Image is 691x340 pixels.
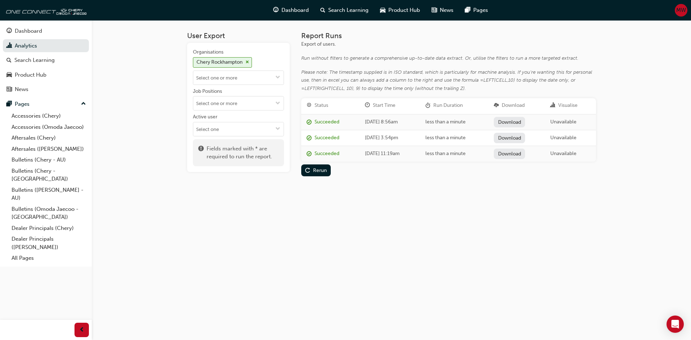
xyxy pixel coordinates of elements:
button: DashboardAnalyticsSearch LearningProduct HubNews [3,23,89,98]
span: guage-icon [273,6,279,15]
span: Search Learning [328,6,369,14]
span: pages-icon [465,6,470,15]
span: download-icon [494,103,499,109]
div: Pages [15,100,30,108]
span: down-icon [275,101,280,107]
div: Succeeded [315,134,339,142]
span: cross-icon [245,60,249,64]
a: search-iconSearch Learning [315,3,374,18]
div: Product Hub [15,71,46,79]
span: chart-icon [550,103,555,109]
span: replay-icon [305,168,310,174]
div: News [15,85,28,94]
div: Open Intercom Messenger [667,316,684,333]
div: Succeeded [315,150,339,158]
span: down-icon [275,75,280,81]
div: [DATE] 11:19am [365,150,415,158]
div: less than a minute [425,118,483,126]
button: toggle menu [272,96,284,110]
div: Job Positions [193,88,222,95]
span: MW [676,6,686,14]
span: report_succeeded-icon [307,119,312,126]
span: Unavailable [550,119,577,125]
a: Aftersales ([PERSON_NAME]) [9,144,89,155]
span: car-icon [380,6,385,15]
a: Bulletins (Chery - [GEOGRAPHIC_DATA]) [9,166,89,185]
span: car-icon [6,72,12,78]
div: Organisations [193,49,223,56]
a: All Pages [9,253,89,264]
div: Run without filters to generate a comprehensive up-to-date data extract. Or, utilise the filters ... [301,54,596,63]
button: Pages [3,98,89,111]
div: Run Duration [433,101,463,110]
span: search-icon [320,6,325,15]
a: Accessories (Omoda Jaecoo) [9,122,89,133]
a: Download [494,133,525,143]
a: guage-iconDashboard [267,3,315,18]
a: car-iconProduct Hub [374,3,426,18]
div: less than a minute [425,150,483,158]
a: Bulletins (Chery - AU) [9,154,89,166]
a: Product Hub [3,68,89,82]
a: Analytics [3,39,89,53]
div: Please note: The timestamp supplied is in ISO standard, which is particularly for machine analysi... [301,68,596,93]
span: chart-icon [6,43,12,49]
span: Unavailable [550,135,577,141]
span: search-icon [6,57,12,64]
a: Bulletins ([PERSON_NAME] - AU) [9,185,89,204]
div: Status [315,101,328,110]
div: [DATE] 3:54pm [365,134,415,142]
span: news-icon [6,86,12,93]
div: Rerun [313,167,327,173]
div: Chery Rockhampton [197,58,243,67]
span: news-icon [432,6,437,15]
a: Download [494,117,525,127]
span: guage-icon [6,28,12,35]
a: Search Learning [3,54,89,67]
span: News [440,6,453,14]
div: Search Learning [14,56,55,64]
span: Product Hub [388,6,420,14]
span: exclaim-icon [198,145,204,161]
div: Download [502,101,525,110]
a: Dealer Principals (Chery) [9,223,89,234]
button: Rerun [301,164,331,176]
div: Start Time [373,101,396,110]
span: down-icon [275,126,280,132]
span: report_succeeded-icon [307,135,312,141]
span: report_succeeded-icon [307,151,312,157]
a: Aftersales (Chery) [9,132,89,144]
div: Succeeded [315,118,339,126]
a: Accessories (Chery) [9,110,89,122]
h3: User Export [187,32,290,40]
div: [DATE] 8:56am [365,118,415,126]
input: OrganisationsChery Rockhamptoncross-icontoggle menu [193,71,284,85]
span: Pages [473,6,488,14]
div: Dashboard [15,27,42,35]
img: oneconnect [4,3,86,17]
span: duration-icon [425,103,430,109]
a: news-iconNews [426,3,459,18]
span: Unavailable [550,150,577,157]
span: target-icon [307,103,312,109]
span: clock-icon [365,103,370,109]
div: less than a minute [425,134,483,142]
button: MW [675,4,687,17]
a: Dashboard [3,24,89,38]
span: prev-icon [79,326,85,335]
span: pages-icon [6,101,12,108]
h3: Report Runs [301,32,596,40]
button: toggle menu [272,71,284,85]
a: News [3,83,89,96]
input: Active usertoggle menu [193,122,284,136]
div: Visualise [558,101,578,110]
span: Fields marked with * are required to run the report. [207,145,279,161]
a: Bulletins (Omoda Jaecoo - [GEOGRAPHIC_DATA]) [9,204,89,223]
div: Active user [193,113,217,121]
input: Job Positionstoggle menu [193,96,284,110]
a: Dealer Principals ([PERSON_NAME]) [9,234,89,253]
span: Dashboard [281,6,309,14]
a: pages-iconPages [459,3,494,18]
